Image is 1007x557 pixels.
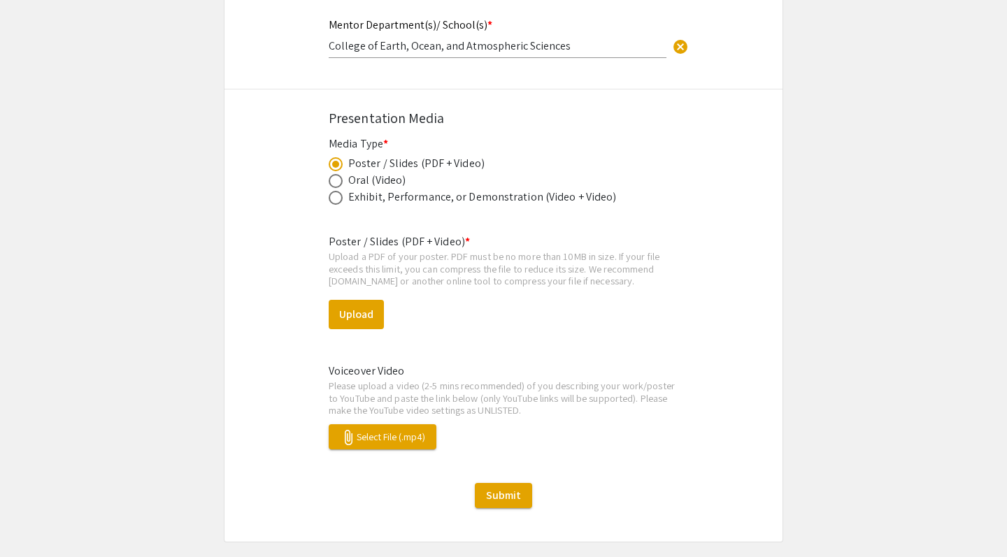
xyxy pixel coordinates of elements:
[666,32,694,60] button: Clear
[329,250,678,287] div: Upload a PDF of your poster. PDF must be no more than 10MB in size. If your file exceeds this lim...
[475,483,532,508] button: Submit
[10,494,59,547] iframe: Chat
[340,431,425,443] span: Select File (.mp4)
[329,38,666,53] input: Type Here
[329,363,405,378] mat-label: Voiceover Video
[348,189,616,205] div: Exhibit, Performance, or Demonstration (Video + Video)
[329,379,678,417] p: Please upload a video (2-5 mins recommended) of you describing your work/poster to YouTube and pa...
[329,108,678,129] div: Presentation Media
[348,155,485,172] div: Poster / Slides (PDF + Video)
[329,424,436,449] button: Select File (.mp4)
[329,136,388,151] mat-label: Media Type
[672,38,689,55] span: cancel
[340,429,357,446] mat-icon: attach_file
[486,488,521,502] span: Submit
[329,17,492,32] mat-label: Mentor Department(s)/ School(s)
[329,234,470,249] mat-label: Poster / Slides (PDF + Video)
[329,300,384,329] button: Upload
[348,172,406,189] div: Oral (Video)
